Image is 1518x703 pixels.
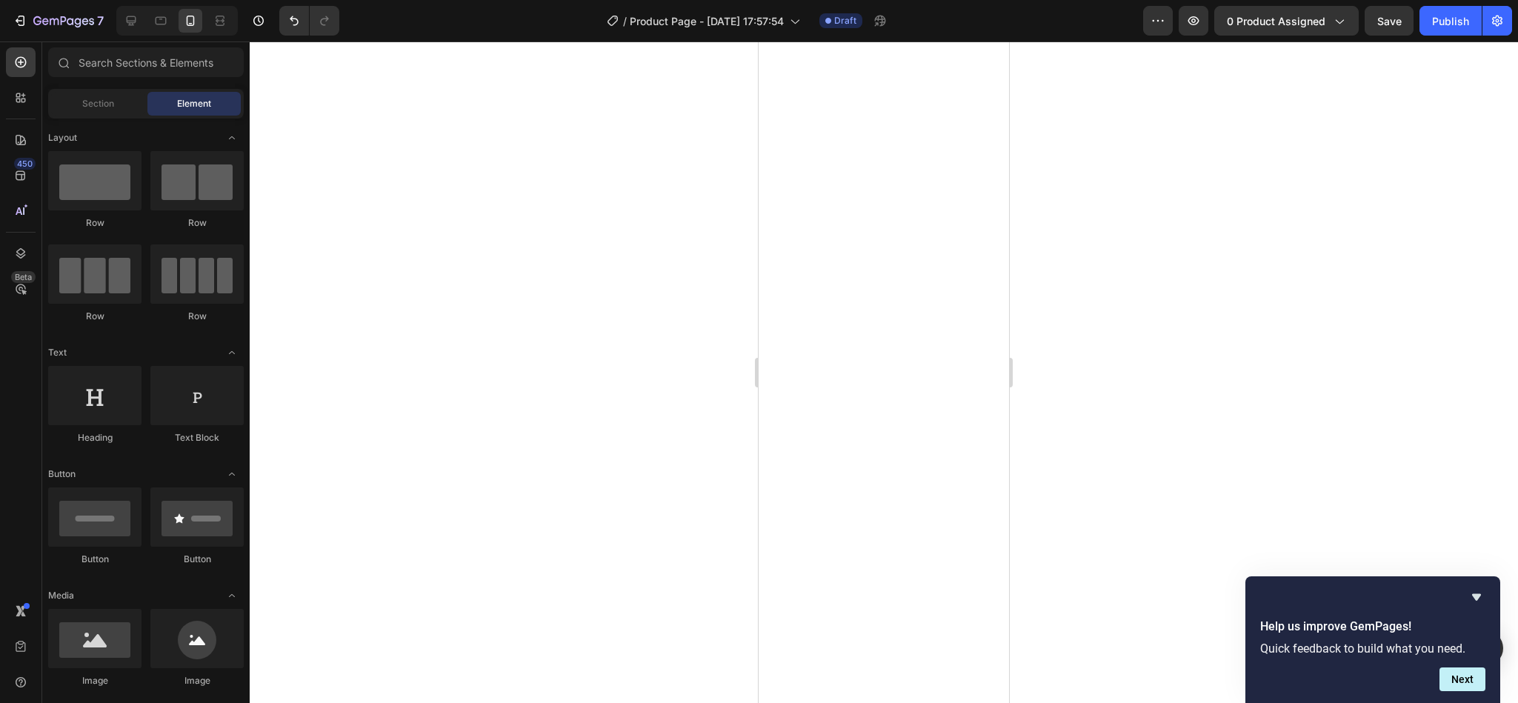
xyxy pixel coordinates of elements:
span: Button [48,467,76,481]
div: Beta [11,271,36,283]
div: Heading [48,431,142,444]
p: 7 [97,12,104,30]
span: Toggle open [220,584,244,607]
input: Search Sections & Elements [48,47,244,77]
div: 450 [14,158,36,170]
span: Text [48,346,67,359]
div: Publish [1432,13,1469,29]
div: Image [48,674,142,687]
iframe: Design area [759,41,1009,703]
button: Hide survey [1468,588,1485,606]
div: Help us improve GemPages! [1260,588,1485,691]
div: Row [150,310,244,323]
span: 0 product assigned [1227,13,1325,29]
div: Button [48,553,142,566]
button: 0 product assigned [1214,6,1359,36]
button: 7 [6,6,110,36]
span: Media [48,589,74,602]
span: Section [82,97,114,110]
span: Toggle open [220,126,244,150]
span: Draft [834,14,856,27]
div: Text Block [150,431,244,444]
span: Layout [48,131,77,144]
div: Row [150,216,244,230]
h2: Help us improve GemPages! [1260,618,1485,636]
div: Button [150,553,244,566]
span: Toggle open [220,462,244,486]
button: Publish [1419,6,1482,36]
div: Undo/Redo [279,6,339,36]
p: Quick feedback to build what you need. [1260,642,1485,656]
span: Product Page - [DATE] 17:57:54 [630,13,784,29]
span: Element [177,97,211,110]
button: Next question [1439,667,1485,691]
div: Row [48,310,142,323]
span: Save [1377,15,1402,27]
div: Image [150,674,244,687]
span: / [623,13,627,29]
div: Row [48,216,142,230]
span: Toggle open [220,341,244,364]
button: Save [1365,6,1414,36]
